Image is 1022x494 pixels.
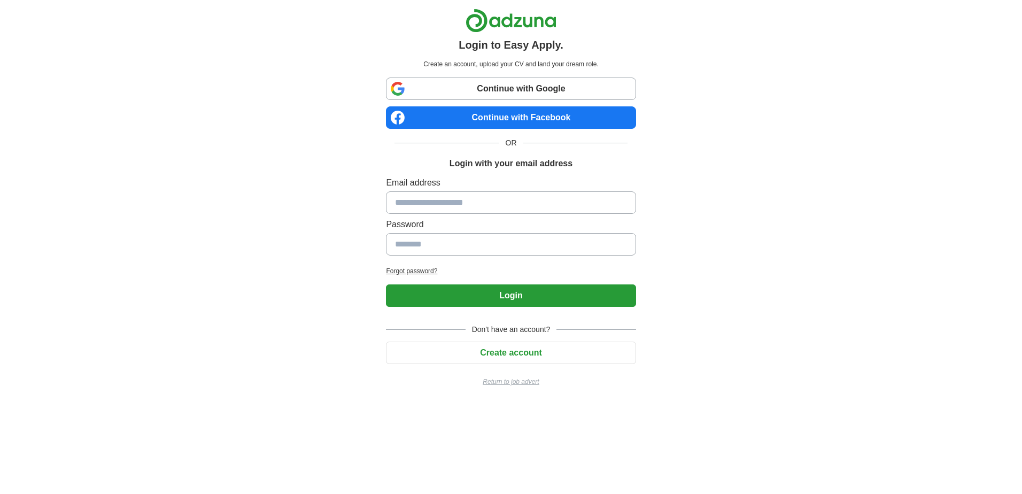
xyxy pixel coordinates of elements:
a: Forgot password? [386,266,636,276]
span: OR [499,137,523,149]
a: Create account [386,348,636,357]
h1: Login with your email address [450,157,572,170]
a: Continue with Google [386,78,636,100]
a: Continue with Facebook [386,106,636,129]
span: Don't have an account? [466,324,557,335]
button: Create account [386,342,636,364]
label: Email address [386,176,636,189]
a: Return to job advert [386,377,636,387]
img: Adzuna logo [466,9,556,33]
p: Create an account, upload your CV and land your dream role. [388,59,633,69]
h1: Login to Easy Apply. [459,37,563,53]
button: Login [386,284,636,307]
label: Password [386,218,636,231]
